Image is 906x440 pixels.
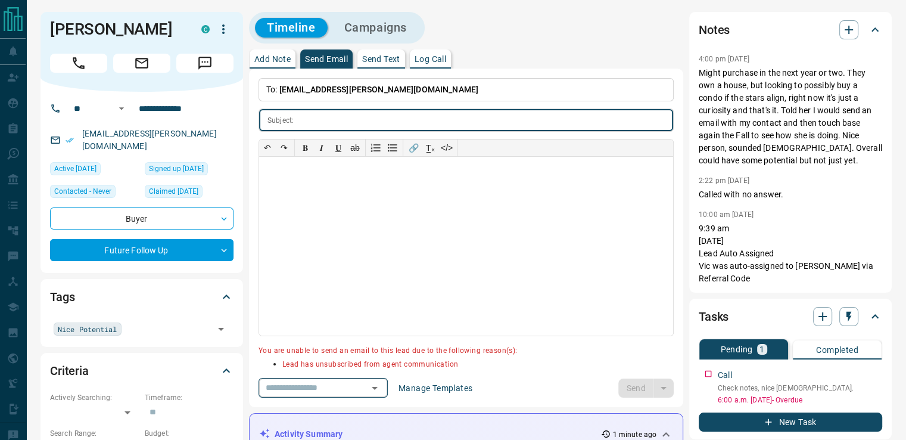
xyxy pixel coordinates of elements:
button: Open [114,101,129,116]
button: 𝐁 [297,140,313,156]
button: Numbered list [368,140,384,156]
button: 🔗 [405,140,422,156]
div: Tasks [699,302,882,331]
span: Email [113,54,170,73]
button: Bullet list [384,140,401,156]
p: Check notes, nice [DEMOGRAPHIC_DATA]. [718,383,882,393]
p: Completed [816,346,858,354]
div: condos.ca [201,25,210,33]
button: ↶ [259,140,276,156]
p: Timeframe: [145,392,233,403]
p: Subject: [267,115,294,126]
h2: Tags [50,287,74,306]
span: Call [50,54,107,73]
p: Pending [720,345,752,354]
div: split button [618,379,674,398]
p: 4:00 pm [DATE] [699,55,749,63]
p: Search Range: [50,428,139,439]
span: Active [DATE] [54,163,96,175]
p: Call [718,369,732,382]
p: 1 minute ago [613,429,656,440]
p: Send Text [362,55,400,63]
p: 1 [759,345,764,354]
p: Might purchase in the next year or two. They own a house, but looking to possibly buy a condo if ... [699,67,882,167]
button: Campaigns [332,18,419,38]
p: 2:22 pm [DATE] [699,176,749,185]
button: Open [213,321,229,337]
button: ab [347,140,363,156]
div: Wed Oct 16 2024 [50,162,139,179]
h2: Criteria [50,361,89,380]
div: Buyer [50,207,233,230]
button: Manage Templates [391,379,480,398]
button: Open [366,380,383,396]
span: Nice Potential [58,323,117,335]
button: New Task [699,413,882,432]
h1: [PERSON_NAME] [50,20,183,39]
div: Wed Jan 15 2025 [145,185,233,202]
div: Future Follow Up [50,239,233,261]
span: Contacted - Never [54,185,111,197]
span: Message [176,54,233,73]
div: Notes [699,16,882,44]
p: 10:00 am [DATE] [699,210,754,219]
span: 𝐔 [335,143,341,153]
button: Timeline [255,18,328,38]
a: [EMAIL_ADDRESS][PERSON_NAME][DOMAIN_NAME] [82,129,217,151]
p: Called with no answer. [699,188,882,201]
svg: Email Verified [66,136,74,144]
div: Criteria [50,357,233,385]
h2: Notes [699,20,730,39]
div: Tags [50,283,233,311]
p: Add Note [254,55,291,63]
p: Actively Searching: [50,392,139,403]
span: Signed up [DATE] [149,163,204,175]
button: 𝐔 [330,140,347,156]
h2: Tasks [699,307,728,326]
button: T̲ₓ [422,140,438,156]
p: You are unable to send an email to this lead due to the following reason(s): [259,345,674,357]
button: ↷ [276,140,292,156]
p: Budget: [145,428,233,439]
div: Wed Oct 16 2024 [145,162,233,179]
p: To: [259,78,674,101]
p: Lead has unsubscribed from agent communication [282,359,674,371]
span: [EMAIL_ADDRESS][PERSON_NAME][DOMAIN_NAME] [279,85,478,94]
button: 𝑰 [313,140,330,156]
button: </> [438,140,455,156]
p: 6:00 a.m. [DATE] - Overdue [718,395,882,405]
p: 9:39 am [DATE] Lead Auto Assigned Vic was auto-assigned to [PERSON_NAME] via Referral Code [699,222,882,285]
span: Claimed [DATE] [149,185,198,197]
s: ab [350,143,360,153]
p: Send Email [305,55,348,63]
p: Log Call [415,55,446,63]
